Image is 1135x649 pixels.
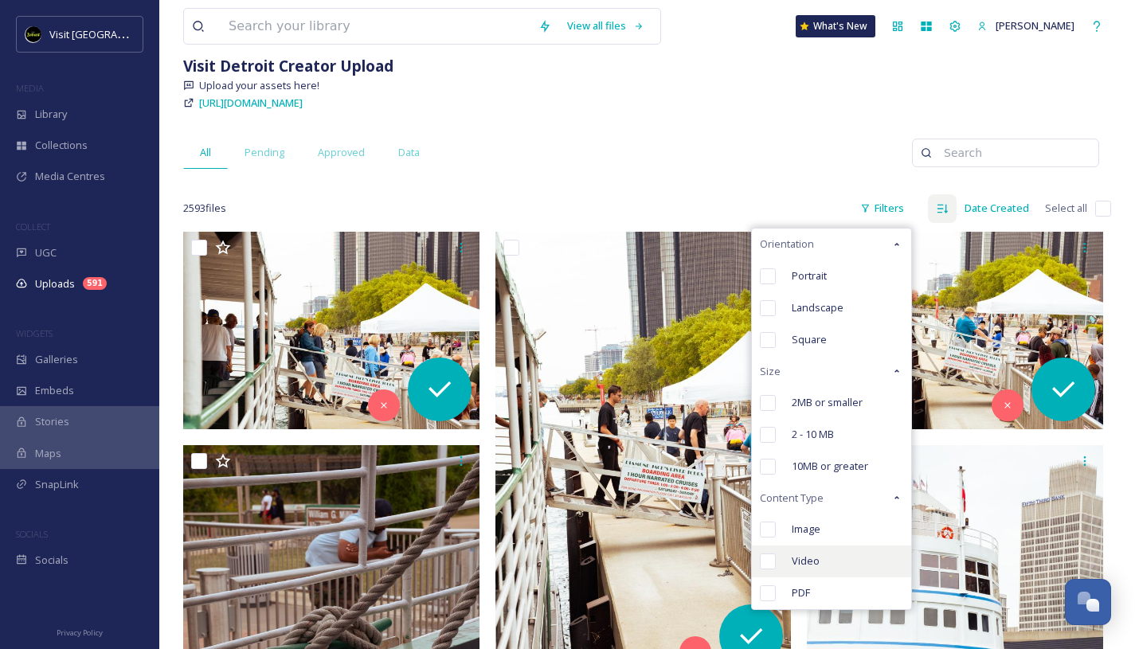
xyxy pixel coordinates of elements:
a: [URL][DOMAIN_NAME] [199,93,303,112]
span: Privacy Policy [57,627,103,638]
input: Search your library [221,9,530,44]
span: Galleries [35,352,78,367]
img: ext_1758147855.671371_lunarhaus@gmail.com-tour-137.jpg [807,232,1103,429]
span: MEDIA [16,82,44,94]
span: 2MB or smaller [792,395,863,410]
span: Stories [35,414,69,429]
span: Collections [35,138,88,153]
span: 10MB or greater [792,459,868,474]
span: 2593 file s [183,201,226,216]
span: All [200,145,211,160]
span: Visit [GEOGRAPHIC_DATA] [49,26,173,41]
div: Filters [852,193,912,224]
span: COLLECT [16,221,50,233]
a: Privacy Policy [57,622,103,641]
span: Embeds [35,383,74,398]
div: 591 [83,277,107,290]
span: PDF [792,585,810,600]
span: Upload your assets here! [199,78,319,93]
span: Portrait [792,268,827,283]
span: Pending [245,145,284,160]
span: SnapLink [35,477,79,492]
a: View all files [559,10,652,41]
input: Search [936,137,1090,169]
span: Orientation [760,237,814,252]
span: UGC [35,245,57,260]
span: 2 - 10 MB [792,427,834,442]
div: Date Created [957,193,1037,224]
span: Uploads [35,276,75,291]
span: [PERSON_NAME] [996,18,1074,33]
a: What's New [796,15,875,37]
span: Video [792,553,820,569]
span: Square [792,332,827,347]
strong: Visit Detroit Creator Upload [183,55,393,76]
span: Library [35,107,67,122]
span: Maps [35,446,61,461]
span: Select all [1045,201,1087,216]
a: [PERSON_NAME] [969,10,1082,41]
span: WIDGETS [16,327,53,339]
span: Media Centres [35,169,105,184]
span: Socials [35,553,68,568]
button: Open Chat [1065,579,1111,625]
span: [URL][DOMAIN_NAME] [199,96,303,110]
span: Data [398,145,420,160]
span: Landscape [792,300,843,315]
span: Image [792,522,820,537]
span: SOCIALS [16,528,48,540]
img: VISIT%20DETROIT%20LOGO%20-%20BLACK%20BACKGROUND.png [25,26,41,42]
span: Approved [318,145,365,160]
img: ext_1758147856.716709_lunarhaus@gmail.com-tour-139.jpg [183,232,479,429]
span: Content Type [760,491,824,506]
span: Size [760,364,781,379]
